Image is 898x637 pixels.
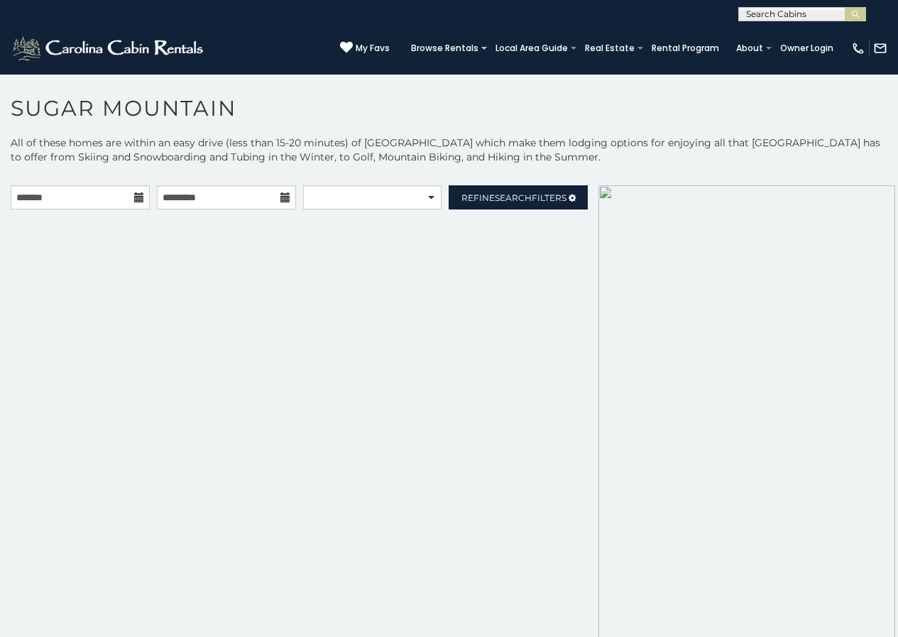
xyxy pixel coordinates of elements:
[11,34,207,62] img: White-1-2.png
[404,38,486,58] a: Browse Rentals
[578,38,642,58] a: Real Estate
[873,41,887,55] img: mail-regular-white.png
[488,38,575,58] a: Local Area Guide
[356,42,390,55] span: My Favs
[449,185,588,209] a: RefineSearchFilters
[340,41,390,55] a: My Favs
[729,38,770,58] a: About
[495,192,532,203] span: Search
[645,38,726,58] a: Rental Program
[851,41,865,55] img: phone-regular-white.png
[773,38,840,58] a: Owner Login
[461,192,566,203] span: Refine Filters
